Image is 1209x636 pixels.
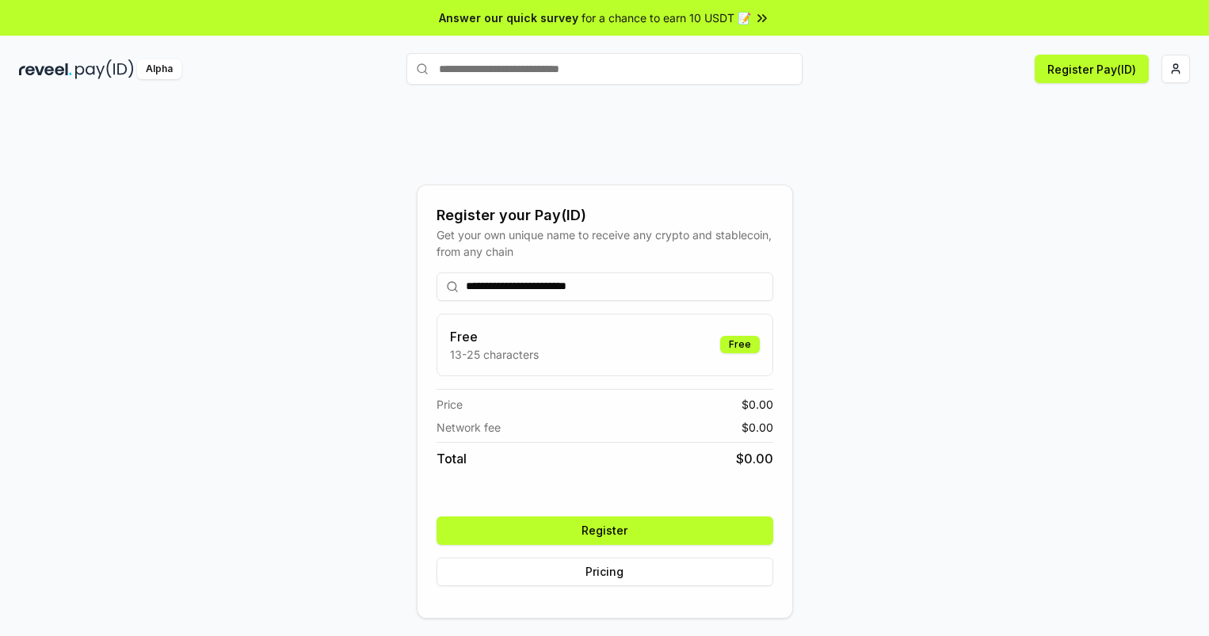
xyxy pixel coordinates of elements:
[439,10,578,26] span: Answer our quick survey
[742,419,773,436] span: $ 0.00
[75,59,134,79] img: pay_id
[137,59,181,79] div: Alpha
[720,336,760,353] div: Free
[582,10,751,26] span: for a chance to earn 10 USDT 📝
[19,59,72,79] img: reveel_dark
[437,516,773,545] button: Register
[437,204,773,227] div: Register your Pay(ID)
[450,327,539,346] h3: Free
[742,396,773,413] span: $ 0.00
[437,396,463,413] span: Price
[450,346,539,363] p: 13-25 characters
[437,449,467,468] span: Total
[1035,55,1149,83] button: Register Pay(ID)
[437,419,501,436] span: Network fee
[437,227,773,260] div: Get your own unique name to receive any crypto and stablecoin, from any chain
[437,558,773,586] button: Pricing
[736,449,773,468] span: $ 0.00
